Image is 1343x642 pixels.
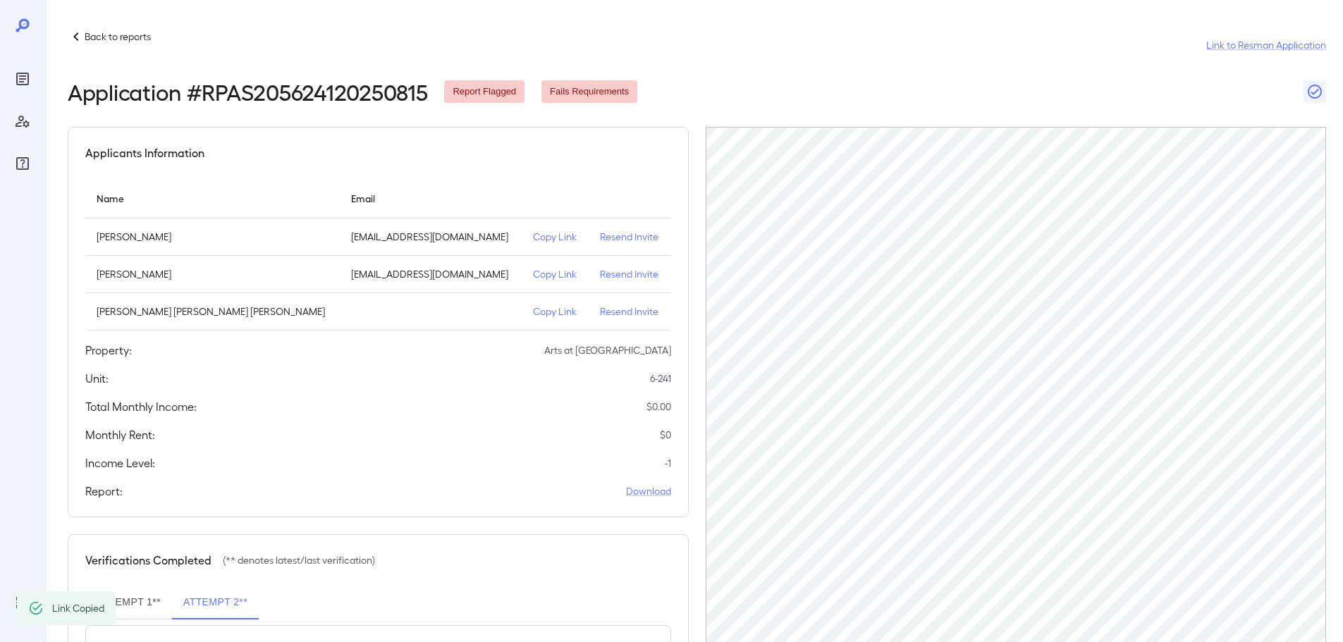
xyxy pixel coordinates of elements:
div: FAQ [11,152,34,175]
p: [PERSON_NAME] [PERSON_NAME] [PERSON_NAME] [97,304,329,319]
table: simple table [85,178,671,331]
div: Log Out [11,591,34,614]
p: Copy Link [533,267,577,281]
p: Resend Invite [600,267,660,281]
button: Attempt 1** [85,586,172,619]
p: [EMAIL_ADDRESS][DOMAIN_NAME] [351,230,510,244]
div: Manage Users [11,110,34,132]
h5: Verifications Completed [85,552,211,569]
p: Back to reports [85,30,151,44]
p: [PERSON_NAME] [97,267,329,281]
a: Link to Resman Application [1206,38,1326,52]
h5: Total Monthly Income: [85,398,197,415]
p: [EMAIL_ADDRESS][DOMAIN_NAME] [351,267,510,281]
a: Download [626,484,671,498]
h5: Property: [85,342,132,359]
button: Close Report [1304,80,1326,103]
button: Attempt 2** [172,586,259,619]
p: (** denotes latest/last verification) [223,553,375,567]
h5: Applicants Information [85,144,204,161]
p: $ 0.00 [646,400,671,414]
div: Reports [11,68,34,90]
p: Resend Invite [600,304,660,319]
p: Arts at [GEOGRAPHIC_DATA] [544,343,671,357]
h5: Unit: [85,370,109,387]
p: [PERSON_NAME] [97,230,329,244]
p: Copy Link [533,230,577,244]
th: Name [85,178,340,218]
span: Fails Requirements [541,85,637,99]
div: Link Copied [52,595,104,621]
h5: Report: [85,483,123,500]
p: Copy Link [533,304,577,319]
p: -1 [665,456,671,470]
h2: Application # RPAS205624120250815 [68,79,427,104]
p: Resend Invite [600,230,660,244]
span: Report Flagged [444,85,525,99]
h5: Income Level: [85,455,155,471]
th: Email [340,178,522,218]
p: $ 0 [660,428,671,442]
p: 6-241 [650,371,671,385]
h5: Monthly Rent: [85,426,155,443]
